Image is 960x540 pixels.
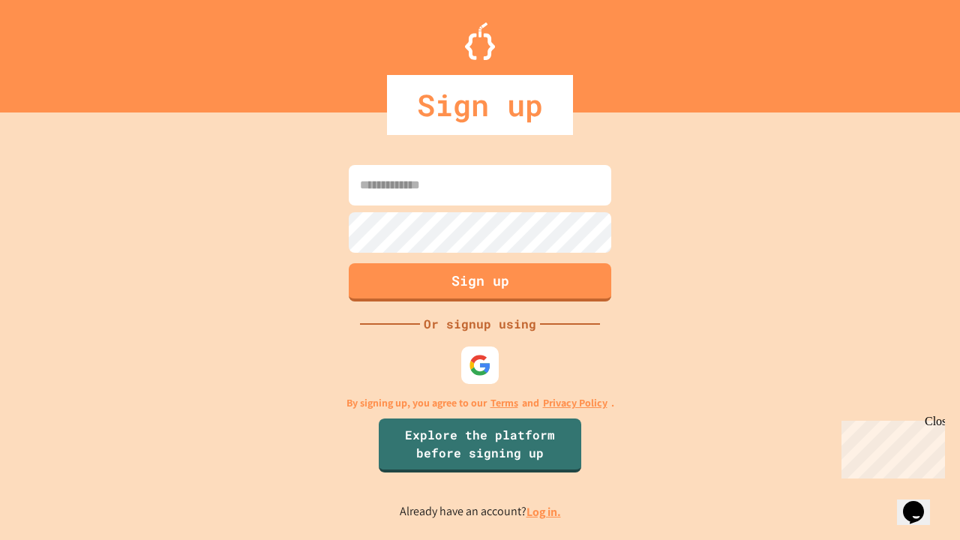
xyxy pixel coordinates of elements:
[400,502,561,521] p: Already have an account?
[387,75,573,135] div: Sign up
[543,395,607,411] a: Privacy Policy
[835,415,945,478] iframe: chat widget
[420,315,540,333] div: Or signup using
[897,480,945,525] iframe: chat widget
[526,504,561,520] a: Log in.
[465,22,495,60] img: Logo.svg
[6,6,103,95] div: Chat with us now!Close
[349,263,611,301] button: Sign up
[379,418,581,472] a: Explore the platform before signing up
[346,395,614,411] p: By signing up, you agree to our and .
[490,395,518,411] a: Terms
[469,354,491,376] img: google-icon.svg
